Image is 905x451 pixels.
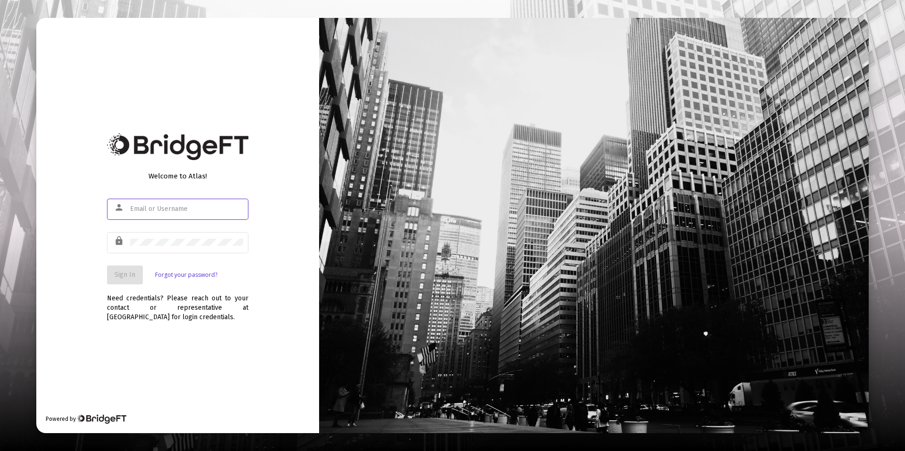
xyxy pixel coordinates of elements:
[107,171,248,181] div: Welcome to Atlas!
[77,414,126,424] img: Bridge Financial Technology Logo
[107,133,248,160] img: Bridge Financial Technology Logo
[114,235,125,247] mat-icon: lock
[107,284,248,322] div: Need credentials? Please reach out to your contact or representative at [GEOGRAPHIC_DATA] for log...
[114,202,125,213] mat-icon: person
[130,205,243,213] input: Email or Username
[115,271,135,279] span: Sign In
[46,414,126,424] div: Powered by
[107,266,143,284] button: Sign In
[155,270,217,280] a: Forgot your password?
